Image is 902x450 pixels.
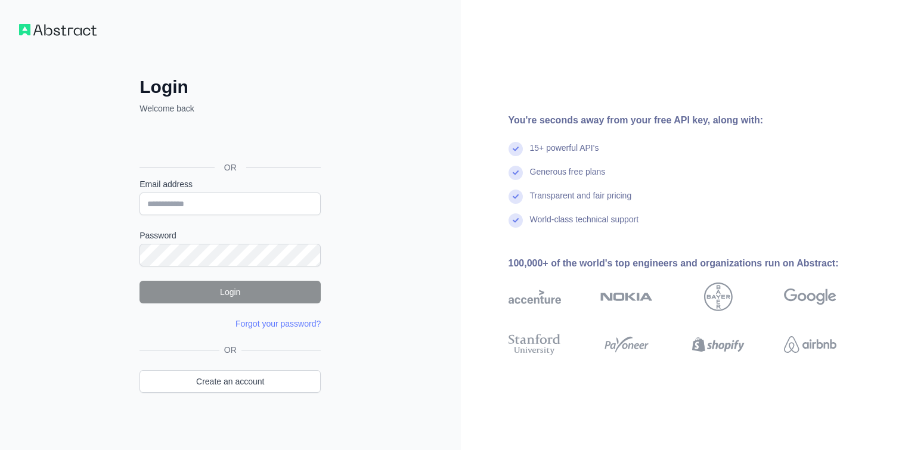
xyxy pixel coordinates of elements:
[235,319,321,328] a: Forgot your password?
[509,256,875,271] div: 100,000+ of the world's top engineers and organizations run on Abstract:
[134,128,324,154] iframe: Sign in with Google Button
[509,331,561,358] img: stanford university
[509,283,561,311] img: accenture
[140,178,321,190] label: Email address
[530,213,639,237] div: World-class technical support
[140,76,321,98] h2: Login
[140,281,321,303] button: Login
[19,24,97,36] img: Workflow
[530,142,599,166] div: 15+ powerful API's
[140,370,321,393] a: Create an account
[704,283,733,311] img: bayer
[530,190,632,213] div: Transparent and fair pricing
[140,103,321,114] p: Welcome back
[692,331,745,358] img: shopify
[509,166,523,180] img: check mark
[530,166,606,190] div: Generous free plans
[600,331,653,358] img: payoneer
[140,229,321,241] label: Password
[784,331,836,358] img: airbnb
[215,162,246,173] span: OR
[509,213,523,228] img: check mark
[509,113,875,128] div: You're seconds away from your free API key, along with:
[600,283,653,311] img: nokia
[509,142,523,156] img: check mark
[219,344,241,356] span: OR
[509,190,523,204] img: check mark
[784,283,836,311] img: google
